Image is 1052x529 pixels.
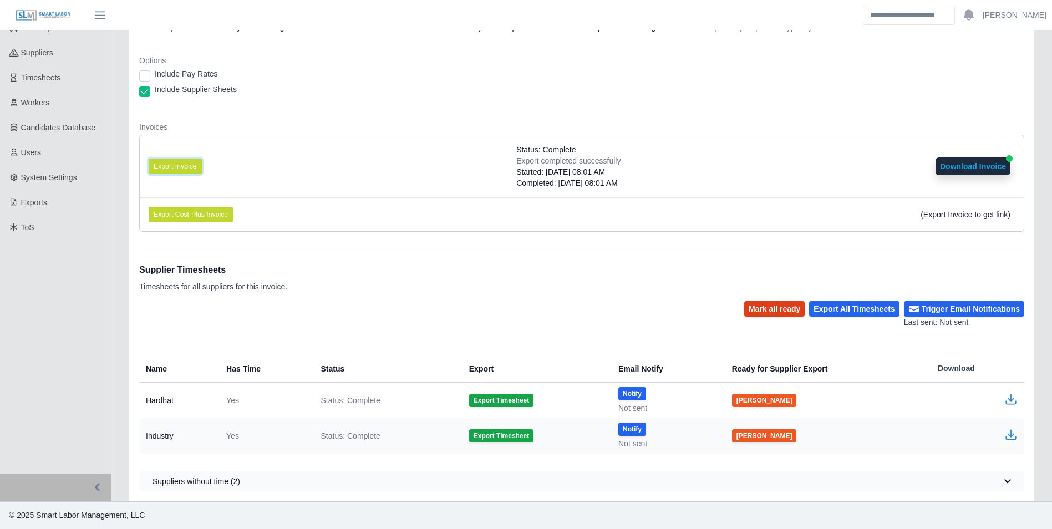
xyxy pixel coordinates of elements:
button: [PERSON_NAME] [732,394,797,407]
th: Has Time [217,355,312,383]
td: Yes [217,418,312,454]
span: (Export Invoice to get link) [921,210,1010,219]
div: Export completed successfully [516,155,621,166]
span: Workers [21,98,50,107]
button: Export All Timesheets [809,301,899,317]
td: Hardhat [139,383,217,419]
div: Started: [DATE] 08:01 AM [516,166,621,177]
span: ToS [21,223,34,232]
div: Not sent [618,438,714,449]
span: Users [21,148,42,157]
th: Export [460,355,609,383]
button: Trigger Email Notifications [904,301,1024,317]
span: Suppliers without time (2) [153,476,240,487]
h1: Supplier Timesheets [139,263,287,277]
span: Status: Complete [321,395,380,406]
td: Industry [139,418,217,454]
th: Download [929,355,1024,383]
dt: Options [139,55,1024,66]
a: [PERSON_NAME] [983,9,1046,21]
button: Mark all ready [744,301,805,317]
span: Timesheets [21,73,61,82]
button: Notify [618,423,646,436]
img: SLM Logo [16,9,71,22]
button: Notify [618,387,646,400]
div: Not sent [618,403,714,414]
span: Status: Complete [516,144,576,155]
th: Email Notify [609,355,723,383]
span: Suppliers [21,48,53,57]
span: Exports [21,198,47,207]
th: Name [139,355,217,383]
button: Download Invoice [936,157,1010,175]
button: Export Cost-Plus Invoice [149,207,233,222]
span: Status: Complete [321,430,380,441]
a: Download Invoice [936,162,1010,171]
label: Include Pay Rates [155,68,218,79]
span: System Settings [21,173,77,182]
td: Yes [217,383,312,419]
div: Completed: [DATE] 08:01 AM [516,177,621,189]
button: Export Timesheet [469,394,533,407]
dt: Invoices [139,121,1024,133]
label: Include Supplier Sheets [155,84,237,95]
button: Export Invoice [149,159,202,174]
th: Ready for Supplier Export [723,355,929,383]
button: Suppliers without time (2) [139,471,1024,491]
button: Export Timesheet [469,429,533,442]
button: [PERSON_NAME] [732,429,797,442]
div: Last sent: Not sent [904,317,1024,328]
span: Candidates Database [21,123,96,132]
input: Search [863,6,955,25]
span: © 2025 Smart Labor Management, LLC [9,511,145,520]
p: Timesheets for all suppliers for this invoice. [139,281,287,292]
th: Status [312,355,460,383]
